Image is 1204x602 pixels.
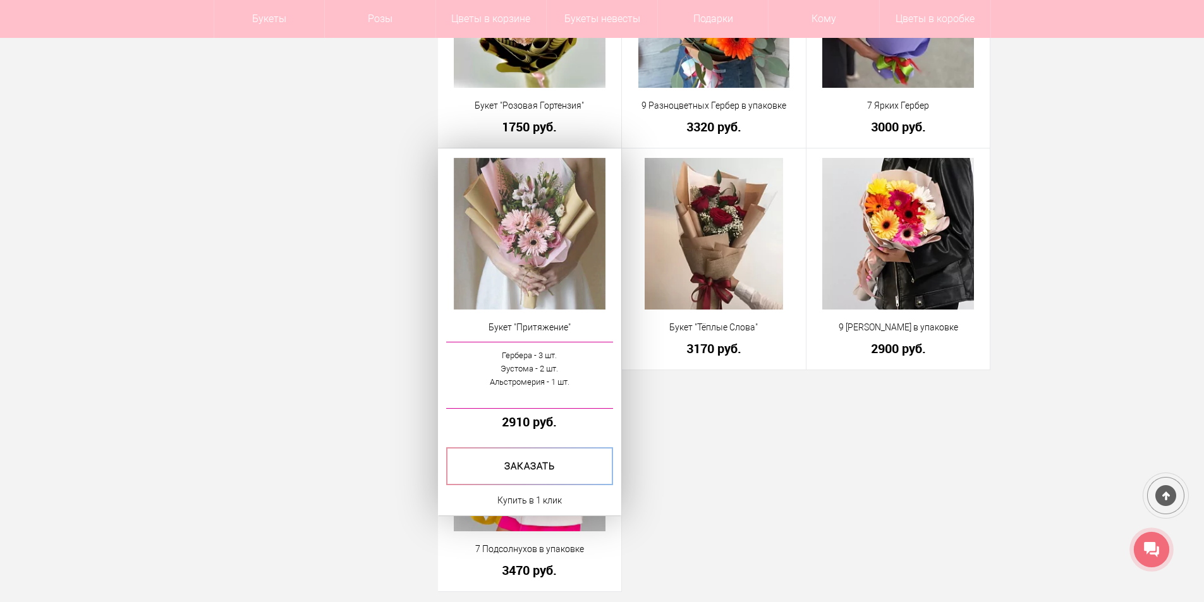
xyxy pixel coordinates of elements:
[454,158,605,310] img: Букет "Притяжение"
[446,563,614,577] a: 3470 руб.
[630,342,798,355] a: 3170 руб.
[630,321,798,334] a: Букет "Тёплые Слова"
[815,321,982,334] a: 9 [PERSON_NAME] в упаковке
[815,342,982,355] a: 2900 руб.
[446,321,614,334] a: Букет "Притяжение"
[446,543,614,556] a: 7 Подсолнухов в упаковке
[446,120,614,133] a: 1750 руб.
[645,158,783,310] img: Букет "Тёплые Слова"
[446,99,614,112] a: Букет "Розовая Гортензия"
[815,99,982,112] a: 7 Ярких Гербер
[446,415,614,428] a: 2910 руб.
[815,120,982,133] a: 3000 руб.
[630,99,798,112] a: 9 Разноцветных Гербер в упаковке
[497,493,562,508] a: Купить в 1 клик
[630,120,798,133] a: 3320 руб.
[822,158,974,310] img: 9 Гербер Микс в упаковке
[446,342,614,409] a: Гербера - 3 шт.Эустома - 2 шт.Альстромерия - 1 шт.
